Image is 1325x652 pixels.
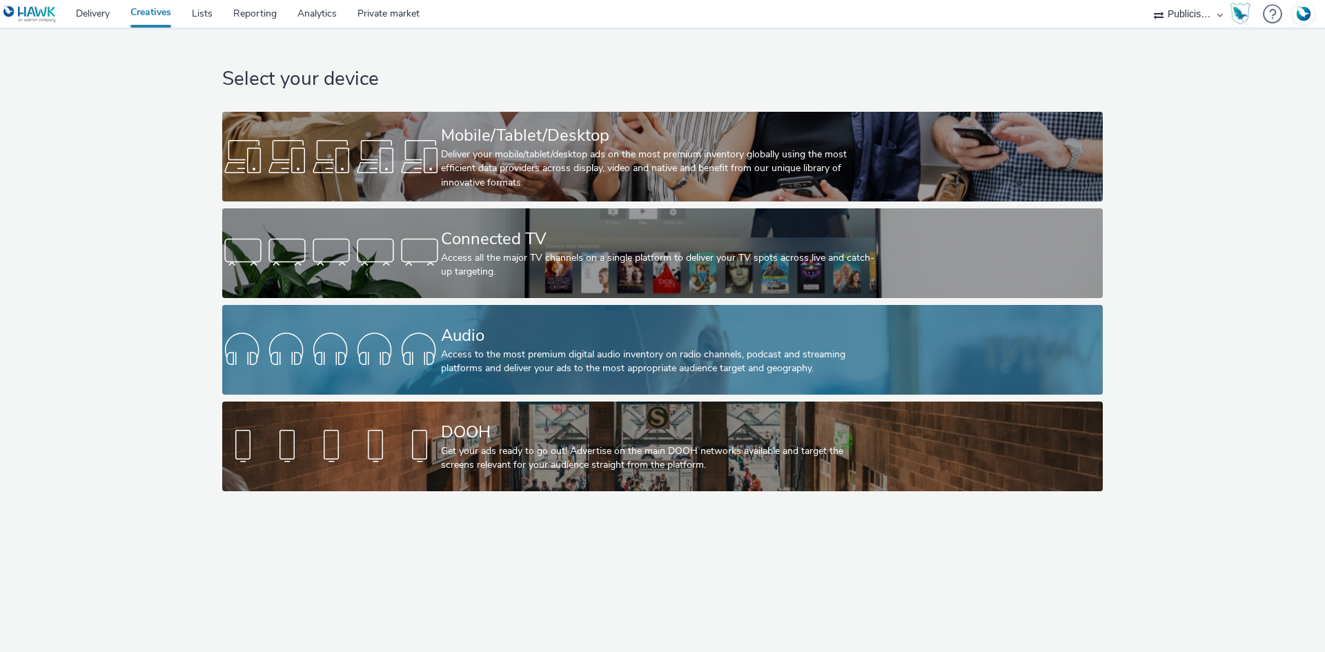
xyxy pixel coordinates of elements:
div: Get your ads ready to go out! Advertise on the main DOOH networks available and target the screen... [441,444,879,473]
a: AudioAccess to the most premium digital audio inventory on radio channels, podcast and streaming ... [222,305,1102,395]
img: Hawk Academy [1230,3,1250,25]
a: Mobile/Tablet/DesktopDeliver your mobile/tablet/desktop ads on the most premium inventory globall... [222,112,1102,201]
h1: Select your device [222,66,1102,92]
div: Connected TV [441,227,879,251]
a: Hawk Academy [1230,3,1256,25]
div: Access all the major TV channels on a single platform to deliver your TV spots across live and ca... [441,251,879,279]
div: Mobile/Tablet/Desktop [441,124,879,148]
a: Connected TVAccess all the major TV channels on a single platform to deliver your TV spots across... [222,208,1102,298]
div: DOOH [441,420,879,444]
img: Account FR [1293,3,1314,24]
div: Deliver your mobile/tablet/desktop ads on the most premium inventory globally using the most effi... [441,148,879,190]
a: DOOHGet your ads ready to go out! Advertise on the main DOOH networks available and target the sc... [222,402,1102,491]
div: Audio [441,324,879,348]
img: undefined Logo [3,6,57,23]
div: Access to the most premium digital audio inventory on radio channels, podcast and streaming platf... [441,348,879,376]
